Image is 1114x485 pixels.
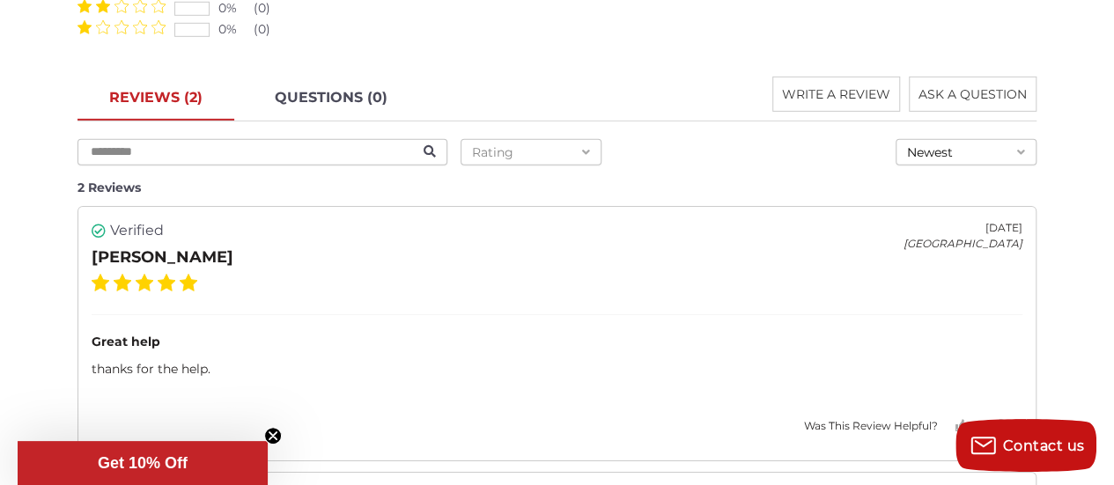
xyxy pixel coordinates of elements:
[907,144,953,160] span: Newest
[218,20,254,39] div: 0%
[77,77,234,121] a: REVIEWS (2)
[114,274,131,291] label: 2 Stars
[243,77,419,121] a: QUESTIONS (0)
[980,405,1022,447] button: Votes Down
[136,274,153,291] label: 3 Stars
[98,454,188,472] span: Get 10% Off
[18,441,268,485] div: Get 10% OffClose teaser
[96,20,110,34] label: 2 Stars
[804,418,938,434] div: Was This Review Helpful?
[918,86,1027,102] span: ASK A QUESTION
[938,405,980,447] button: Votes Up
[77,20,92,34] label: 1 Star
[772,77,900,112] button: WRITE A REVIEW
[151,20,166,34] label: 5 Stars
[77,179,1037,197] div: 2 Reviews
[904,236,1022,252] div: [GEOGRAPHIC_DATA]
[461,139,601,165] button: Rating
[904,220,1022,236] div: [DATE]
[782,86,890,102] span: WRITE A REVIEW
[92,274,109,291] label: 1 Star
[896,139,1037,165] button: Newest
[180,274,197,291] label: 5 Stars
[92,333,1022,351] div: Great help
[110,220,164,241] span: Verified
[472,144,513,160] span: Rating
[909,77,1037,112] button: ASK A QUESTION
[254,20,289,39] div: (0)
[92,224,106,238] i: Verified user
[114,20,129,34] label: 3 Stars
[158,274,175,291] label: 4 Stars
[92,361,210,377] span: thanks for the help.
[92,246,233,269] div: [PERSON_NAME]
[133,20,147,34] label: 4 Stars
[955,419,1096,472] button: Contact us
[264,427,282,445] button: Close teaser
[1003,437,1085,454] span: Contact us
